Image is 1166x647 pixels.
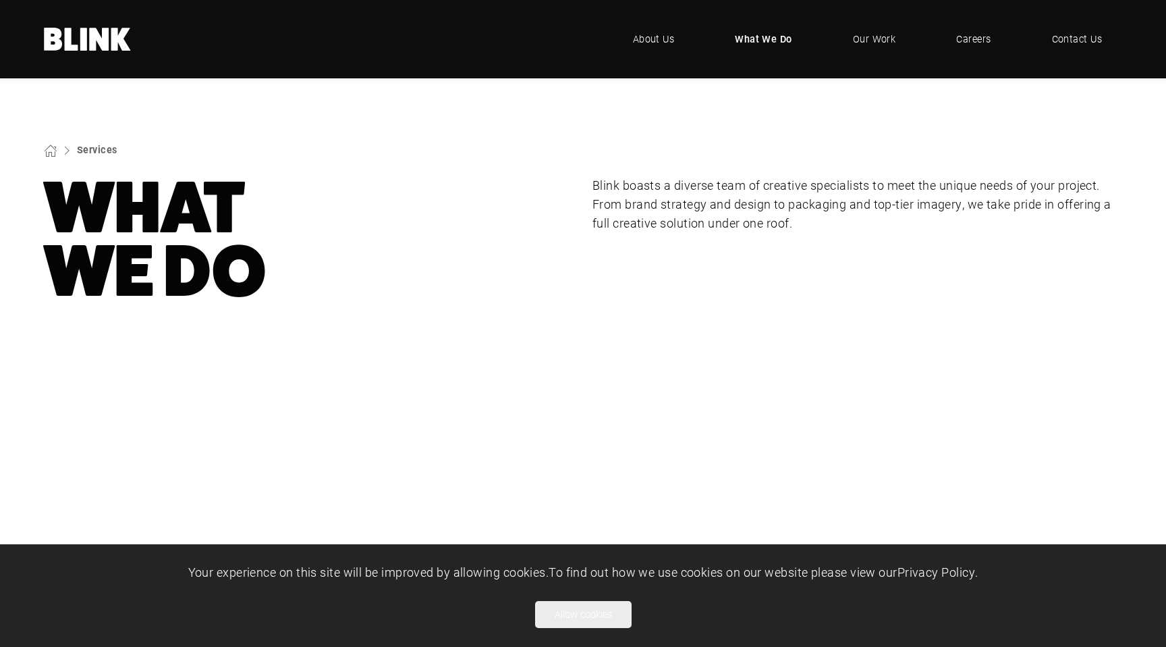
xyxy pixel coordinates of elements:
[44,28,132,51] a: Home
[956,32,991,47] span: Careers
[936,19,1011,59] a: Careers
[833,19,916,59] a: Our Work
[1032,19,1123,59] a: Contact Us
[633,32,675,47] span: About Us
[715,19,812,59] a: What We Do
[613,19,695,59] a: About Us
[897,564,975,580] a: Privacy Policy
[592,176,1122,233] p: Blink boasts a diverse team of creative specialists to meet the unique needs of your project. Fro...
[535,601,632,628] button: Allow cookies
[1052,32,1103,47] span: Contact Us
[735,32,792,47] span: What We Do
[44,230,267,313] nobr: We Do
[77,143,117,156] a: Services
[853,32,896,47] span: Our Work
[44,176,574,303] h1: What
[188,564,978,580] span: Your experience on this site will be improved by allowing cookies. To find out how we use cookies...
